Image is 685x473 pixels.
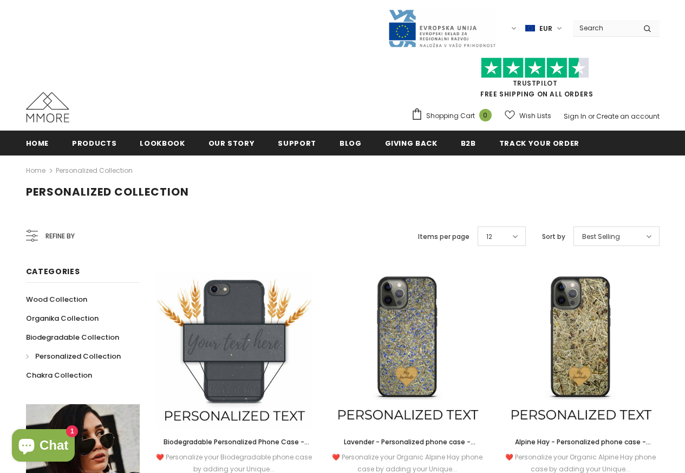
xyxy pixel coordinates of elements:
a: Our Story [208,131,255,155]
span: Biodegradable Collection [26,332,119,342]
span: B2B [461,138,476,148]
a: Biodegradable Collection [26,328,119,347]
span: EUR [539,23,552,34]
span: support [278,138,316,148]
span: Categories [26,266,80,277]
span: or [588,112,595,121]
span: FREE SHIPPING ON ALL ORDERS [411,62,660,99]
span: Alpine Hay - Personalized phone case - Personalized gift [515,437,651,458]
a: Personalized Collection [56,166,133,175]
a: support [278,131,316,155]
a: Giving back [385,131,438,155]
label: Sort by [542,231,565,242]
span: Products [72,138,116,148]
span: 12 [486,231,492,242]
a: Products [72,131,116,155]
span: 0 [479,109,492,121]
span: Biodegradable Personalized Phone Case - Black [164,437,309,458]
span: Track your order [499,138,579,148]
span: Wood Collection [26,294,87,304]
img: Javni Razpis [388,9,496,48]
span: Personalized Collection [26,184,189,199]
a: Home [26,131,49,155]
span: Refine by [45,230,75,242]
a: Biodegradable Personalized Phone Case - Black [156,436,313,448]
inbox-online-store-chat: Shopify online store chat [9,429,78,464]
span: Wish Lists [519,111,551,121]
a: Javni Razpis [388,23,496,33]
span: Our Story [208,138,255,148]
span: Lavender - Personalized phone case - Personalized gift [344,437,475,458]
a: Alpine Hay - Personalized phone case - Personalized gift [503,436,660,448]
span: Shopping Cart [426,111,475,121]
span: Chakra Collection [26,370,92,380]
span: Lookbook [140,138,185,148]
span: Giving back [385,138,438,148]
a: Blog [340,131,362,155]
a: B2B [461,131,476,155]
span: Best Selling [582,231,620,242]
a: Create an account [596,112,660,121]
img: MMORE Cases [26,92,69,122]
a: Shopping Cart 0 [411,108,497,124]
a: Personalized Collection [26,347,121,366]
a: Trustpilot [513,79,558,88]
a: Wish Lists [505,106,551,125]
a: Track your order [499,131,579,155]
span: Blog [340,138,362,148]
span: Home [26,138,49,148]
a: Chakra Collection [26,366,92,385]
a: Home [26,164,45,177]
span: Personalized Collection [35,351,121,361]
input: Search Site [573,20,635,36]
a: Lavender - Personalized phone case - Personalized gift [329,436,486,448]
span: Organika Collection [26,313,99,323]
a: Wood Collection [26,290,87,309]
a: Organika Collection [26,309,99,328]
img: Trust Pilot Stars [481,57,589,79]
label: Items per page [418,231,469,242]
a: Sign In [564,112,586,121]
a: Lookbook [140,131,185,155]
